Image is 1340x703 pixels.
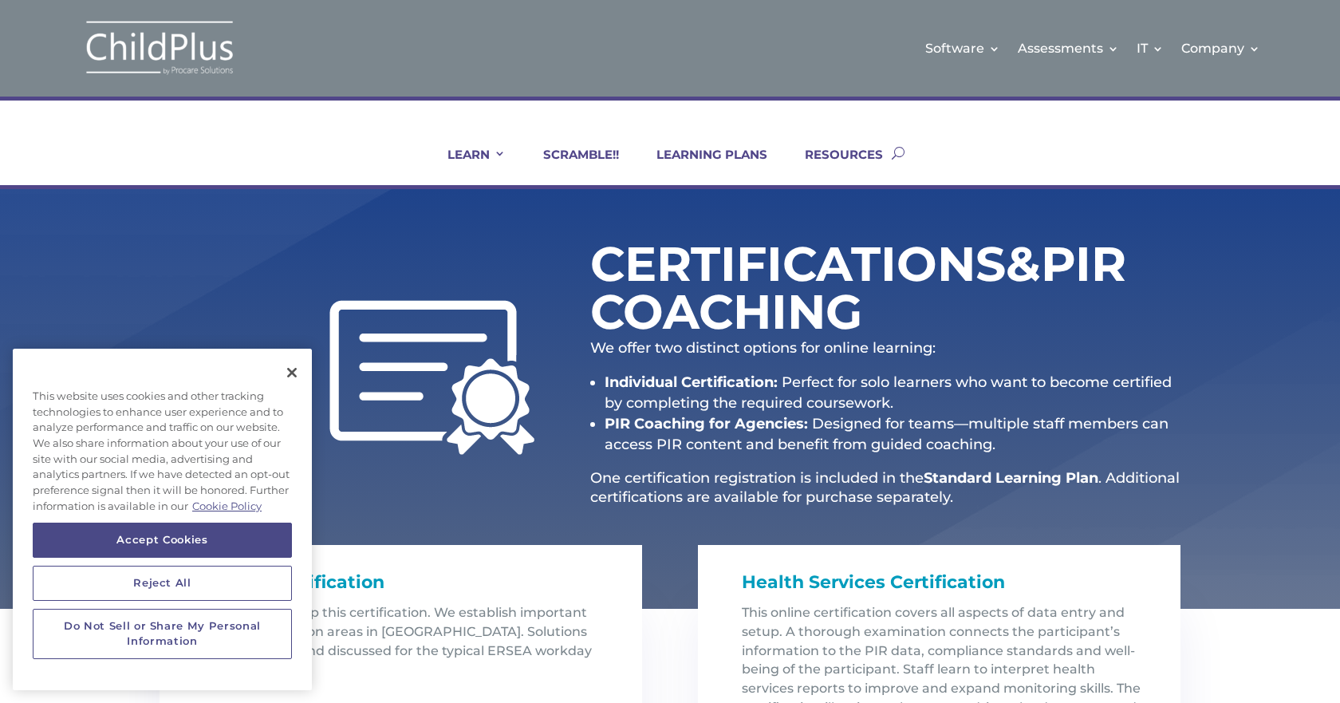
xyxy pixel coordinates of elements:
button: Accept Cookies [33,523,292,558]
a: Software [925,16,1000,81]
a: LEARNING PLANS [636,147,767,185]
strong: PIR Coaching for Agencies: [605,415,808,432]
span: Health Services Certification [742,571,1005,593]
span: . Additional certifications are available for purchase separately. [590,469,1180,505]
span: & [1006,235,1041,293]
a: RESOURCES [785,147,883,185]
a: More information about your privacy, opens in a new tab [192,500,262,512]
li: Perfect for solo learners who want to become certified by completing the required coursework. [605,372,1180,413]
li: Designed for teams—multiple staff members can access PIR content and benefit from guided coaching. [605,413,1180,455]
span: We offer two distinct options for online learning: [590,339,936,357]
button: Do Not Sell or Share My Personal Information [33,609,292,659]
div: Cookie banner [13,349,312,690]
a: SCRAMBLE!! [523,147,619,185]
button: Close [274,355,309,390]
div: This website uses cookies and other tracking technologies to enhance user experience and to analy... [13,381,312,523]
a: Company [1181,16,1260,81]
h1: Certifications PIR Coaching [590,240,1013,344]
a: Assessments [1018,16,1119,81]
span: One certification registration is included in the [590,469,924,487]
a: IT [1137,16,1164,81]
strong: Standard Learning Plan [924,469,1098,487]
div: Privacy [13,349,312,690]
button: Reject All [33,566,292,601]
strong: Individual Certification: [605,373,778,391]
p: Six units make up this certification. We establish important ERSEA foundation areas in [GEOGRAPHI... [203,603,610,692]
a: LEARN [428,147,506,185]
